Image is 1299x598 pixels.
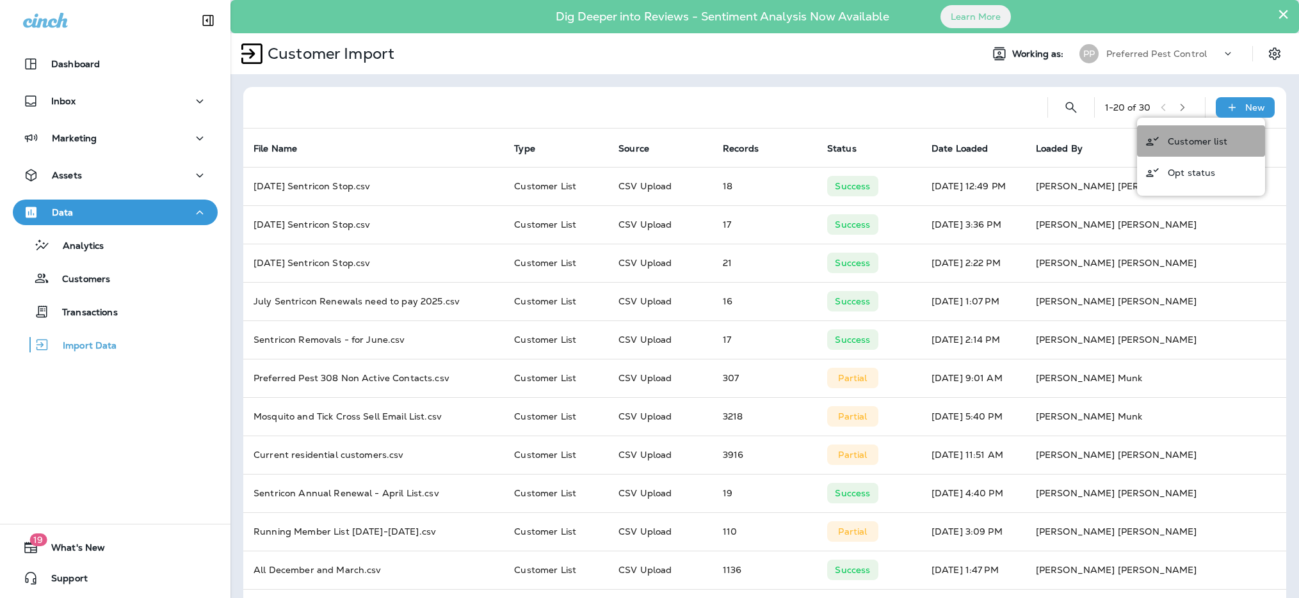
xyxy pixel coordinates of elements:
td: CSV Upload [608,474,713,512]
td: Customer List [504,205,608,244]
button: Close [1277,4,1289,24]
button: Import Data [13,331,218,358]
td: [PERSON_NAME] [PERSON_NAME] [1026,205,1286,244]
td: [PERSON_NAME] [PERSON_NAME] [1026,167,1286,205]
td: 17 [713,320,817,359]
button: Customers [13,265,218,292]
p: Analytics [50,240,104,253]
p: Partial [838,373,867,383]
td: [DATE] 12:49 PM [921,167,1026,205]
td: [PERSON_NAME] [PERSON_NAME] [1026,512,1286,551]
td: CSV Upload [608,167,713,205]
p: Success [835,488,870,498]
td: 1136 [713,551,817,589]
p: Inbox [51,96,76,106]
button: Inbox [13,88,218,114]
td: Current residential customers.csv [243,436,504,474]
td: [DATE] 3:09 PM [921,512,1026,551]
td: Customer List [504,244,608,282]
td: [PERSON_NAME] [PERSON_NAME] [1026,282,1286,320]
td: CSV Upload [608,397,713,436]
button: Settings [1263,42,1286,65]
td: [DATE] 4:40 PM [921,474,1026,512]
span: Status [827,143,857,154]
button: Dashboard [13,51,218,77]
td: 110 [713,512,817,551]
button: Opt status [1137,157,1265,188]
p: Success [835,258,870,268]
td: [DATE] Sentricon Stop.csv [243,167,504,205]
button: Marketing [13,125,218,151]
p: Partial [838,526,867,537]
td: [PERSON_NAME] Munk [1026,397,1286,436]
p: Customer list [1168,136,1227,146]
span: Date Loaded [932,143,1005,154]
p: Import Data [50,340,117,352]
span: Status [827,143,873,154]
p: New [1245,102,1265,113]
p: Success [835,565,870,575]
p: Data [52,207,74,217]
p: Partial [838,450,867,460]
p: Partial [838,411,867,421]
p: Transactions [49,307,118,319]
td: [DATE] 1:47 PM [921,551,1026,589]
td: [PERSON_NAME] [PERSON_NAME] [1026,474,1286,512]
span: What's New [38,542,105,558]
td: CSV Upload [608,551,713,589]
button: Collapse Sidebar [190,8,226,33]
td: CSV Upload [608,282,713,320]
p: Success [835,181,870,191]
button: Customer list [1137,125,1265,157]
td: [DATE] 3:36 PM [921,205,1026,244]
td: Customer List [504,474,608,512]
td: Sentricon Removals - for June.csv [243,320,504,359]
td: Customer List [504,436,608,474]
p: Success [835,334,870,345]
td: [DATE] Sentricon Stop.csv [243,205,504,244]
span: Support [38,573,88,588]
td: Mosquito and Tick Cross Sell Email List.csv [243,397,504,436]
span: Working as: [1012,49,1067,59]
td: CSV Upload [608,512,713,551]
td: All December and March.csv [243,551,504,589]
td: Sentricon Annual Renewal - April List.csv [243,474,504,512]
div: 1 - 20 of 30 [1105,102,1150,113]
span: File Name [254,143,297,154]
td: Customer List [504,282,608,320]
span: 19 [29,533,47,546]
td: 16 [713,282,817,320]
button: Analytics [13,232,218,258]
td: 17 [713,205,817,244]
td: CSV Upload [608,244,713,282]
td: [PERSON_NAME] [PERSON_NAME] [1026,436,1286,474]
td: [PERSON_NAME] [PERSON_NAME] [1026,244,1286,282]
td: [DATE] 2:22 PM [921,244,1026,282]
p: Assets [52,170,82,180]
td: 3218 [713,397,817,436]
button: Assets [13,162,218,188]
p: Customers [49,274,110,286]
td: CSV Upload [608,359,713,397]
p: Marketing [52,133,97,143]
button: Search Import [1058,95,1084,120]
td: Customer List [504,397,608,436]
td: 3916 [713,436,817,474]
td: [PERSON_NAME] [PERSON_NAME] [1026,551,1286,589]
td: [DATE] 5:40 PM [921,397,1026,436]
td: [DATE] 2:14 PM [921,320,1026,359]
p: Success [835,219,870,230]
td: [PERSON_NAME] [PERSON_NAME] [1026,320,1286,359]
td: 21 [713,244,817,282]
p: Dig Deeper into Reviews - Sentiment Analysis Now Available [519,15,926,19]
span: Source [618,143,666,154]
span: Records [723,143,775,154]
span: Date Loaded [932,143,988,154]
p: Preferred Pest Control [1106,49,1207,59]
td: [DATE] 1:07 PM [921,282,1026,320]
td: 307 [713,359,817,397]
span: Records [723,143,759,154]
div: PP [1079,44,1099,63]
td: Running Member List [DATE]-[DATE].csv [243,512,504,551]
p: Success [835,296,870,306]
